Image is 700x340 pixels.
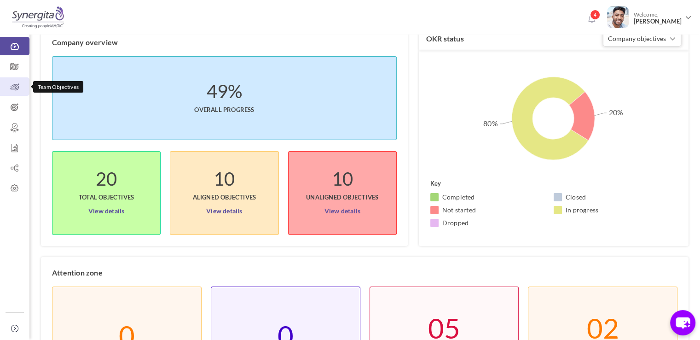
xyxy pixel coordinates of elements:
[633,18,682,25] span: [PERSON_NAME]
[428,323,460,333] label: 05
[278,331,294,340] label: 0
[670,310,695,335] button: chat-button
[306,183,378,202] span: UnAligned Objectives
[483,119,498,128] text: 80%
[607,6,629,28] img: Photo
[324,202,360,217] a: View details
[193,183,256,202] span: Aligned Objectives
[214,174,235,183] label: 10
[442,218,469,228] small: Dropped
[566,193,586,202] small: Closed
[33,81,83,93] div: Team Objectives
[11,6,65,29] img: Logo
[207,87,243,96] label: 49%
[586,323,619,333] label: 02
[608,108,623,117] text: 20%
[52,268,103,277] label: Attention zone
[566,205,598,215] small: In progress
[603,30,681,47] button: Company objectives
[590,10,600,20] span: 4
[194,96,254,114] span: Overall progress
[119,331,135,340] label: 0
[96,174,117,183] label: 20
[629,6,684,29] span: Welcome,
[603,3,695,30] a: Photo Welcome,[PERSON_NAME]
[426,34,464,43] label: OKR status
[442,193,475,202] small: Completed
[79,183,134,202] span: Total objectives
[206,202,242,217] a: View details
[88,202,124,217] a: View details
[608,35,666,42] span: Company objectives
[52,38,118,47] label: Company overview
[442,205,476,215] small: Not started
[331,174,353,183] label: 10
[430,179,441,188] label: Key
[584,12,599,27] a: Notifications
